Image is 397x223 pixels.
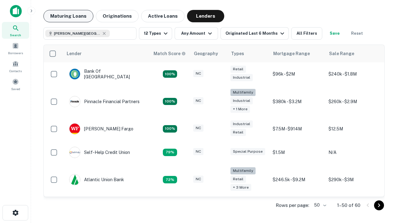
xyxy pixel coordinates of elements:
[230,120,253,128] div: Industrial
[9,68,22,73] span: Contacts
[325,27,345,40] button: Save your search to get updates of matches that match your search criteria.
[337,202,360,209] p: 1–50 of 60
[193,125,203,132] div: NC
[270,164,325,195] td: $246.5k - $9.2M
[10,5,22,17] img: capitalize-icon.png
[2,58,29,75] a: Contacts
[150,45,190,62] th: Capitalize uses an advanced AI algorithm to match your search with the best lender. The match sco...
[291,27,322,40] button: All Filters
[175,27,218,40] button: Any Amount
[69,96,80,107] img: picture
[325,86,381,117] td: $260k - $2.9M
[154,50,186,57] div: Capitalize uses an advanced AI algorithm to match your search with the best lender. The match sco...
[273,50,310,57] div: Mortgage Range
[69,174,80,185] img: picture
[270,62,325,86] td: $96k - $2M
[193,148,203,155] div: NC
[230,66,246,73] div: Retail
[225,30,286,37] div: Originated Last 6 Months
[270,195,325,219] td: $200k - $3.3M
[10,33,21,37] span: Search
[230,74,253,81] div: Industrial
[230,89,256,96] div: Multifamily
[154,50,185,57] h6: Match Score
[193,70,203,77] div: NC
[194,50,218,57] div: Geography
[227,45,270,62] th: Types
[43,10,93,22] button: Maturing Loans
[69,147,80,158] img: picture
[325,195,381,219] td: $480k - $3.1M
[325,62,381,86] td: $240k - $1.8M
[69,174,124,185] div: Atlantic Union Bank
[8,50,23,55] span: Borrowers
[2,40,29,57] a: Borrowers
[230,129,246,136] div: Retail
[96,10,139,22] button: Originations
[163,125,177,133] div: Matching Properties: 15, hasApolloMatch: undefined
[230,148,265,155] div: Special Purpose
[329,50,354,57] div: Sale Range
[190,45,227,62] th: Geography
[163,70,177,78] div: Matching Properties: 14, hasApolloMatch: undefined
[366,154,397,183] iframe: Chat Widget
[2,22,29,39] a: Search
[325,164,381,195] td: $290k - $3M
[325,45,381,62] th: Sale Range
[11,86,20,91] span: Saved
[163,176,177,183] div: Matching Properties: 10, hasApolloMatch: undefined
[63,45,150,62] th: Lender
[163,149,177,156] div: Matching Properties: 11, hasApolloMatch: undefined
[141,10,185,22] button: Active Loans
[325,117,381,141] td: $12.5M
[54,31,100,36] span: [PERSON_NAME][GEOGRAPHIC_DATA], [GEOGRAPHIC_DATA]
[276,202,309,209] p: Rows per page:
[231,50,244,57] div: Types
[69,96,140,107] div: Pinnacle Financial Partners
[69,147,130,158] div: Self-help Credit Union
[374,200,384,210] button: Go to next page
[230,97,253,104] div: Industrial
[270,117,325,141] td: $7.5M - $914M
[230,184,251,191] div: + 3 more
[193,97,203,104] div: NC
[187,10,224,22] button: Lenders
[312,201,327,210] div: 50
[325,141,381,164] td: N/A
[221,27,289,40] button: Originated Last 6 Months
[69,123,133,134] div: [PERSON_NAME] Fargo
[230,106,250,113] div: + 1 more
[230,176,246,183] div: Retail
[270,86,325,117] td: $380k - $3.2M
[347,27,367,40] button: Reset
[230,167,256,174] div: Multifamily
[270,45,325,62] th: Mortgage Range
[67,50,82,57] div: Lender
[139,27,172,40] button: 12 Types
[270,141,325,164] td: $1.5M
[163,98,177,105] div: Matching Properties: 25, hasApolloMatch: undefined
[69,124,80,134] img: picture
[69,68,144,80] div: Bank Of [GEOGRAPHIC_DATA]
[69,69,80,79] img: picture
[2,76,29,93] a: Saved
[193,176,203,183] div: NC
